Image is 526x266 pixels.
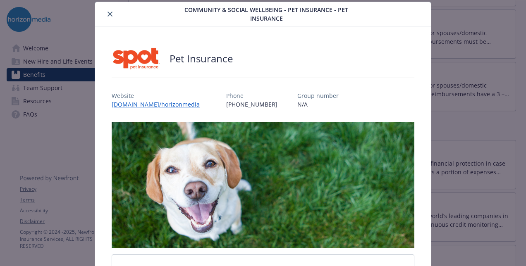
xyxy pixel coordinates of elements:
img: banner [112,122,414,248]
p: N/A [297,100,339,109]
p: Phone [226,91,277,100]
p: Group number [297,91,339,100]
button: close [105,9,115,19]
img: Spot Pet Insurance [112,46,161,71]
p: [PHONE_NUMBER] [226,100,277,109]
a: [DOMAIN_NAME]/horizonmedia [112,100,206,108]
h2: Pet Insurance [170,52,233,66]
p: Website [112,91,206,100]
span: Community & Social Wellbeing - Pet Insurance - Pet Insurance [167,5,365,23]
